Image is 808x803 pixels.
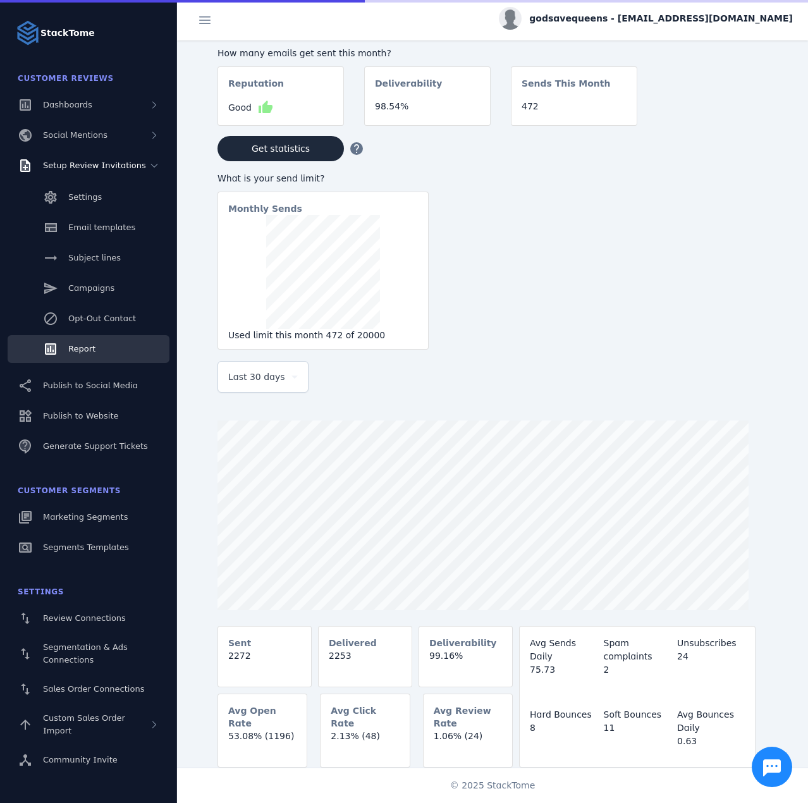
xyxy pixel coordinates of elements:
[450,779,536,792] span: © 2025 StackTome
[677,650,745,663] div: 24
[321,730,409,753] mat-card-content: 2.13% (48)
[329,637,377,649] mat-card-subtitle: Delivered
[18,486,121,495] span: Customer Segments
[18,74,114,83] span: Customer Reviews
[604,721,671,735] div: 11
[40,27,95,40] strong: StackTome
[218,649,311,673] mat-card-content: 2272
[8,274,169,302] a: Campaigns
[228,101,252,114] span: Good
[8,432,169,460] a: Generate Support Tickets
[228,77,284,100] mat-card-subtitle: Reputation
[43,130,107,140] span: Social Mentions
[604,663,671,677] div: 2
[677,735,745,748] div: 0.63
[8,305,169,333] a: Opt-Out Contact
[68,314,136,323] span: Opt-Out Contact
[8,746,169,774] a: Community Invite
[218,730,307,753] mat-card-content: 53.08% (1196)
[43,411,118,420] span: Publish to Website
[228,329,418,342] div: Used limit this month 472 of 20000
[8,503,169,531] a: Marketing Segments
[499,7,522,30] img: profile.jpg
[8,335,169,363] a: Report
[68,223,135,232] span: Email templates
[68,283,114,293] span: Campaigns
[43,441,148,451] span: Generate Support Tickets
[43,755,118,764] span: Community Invite
[677,708,745,735] div: Avg Bounces Daily
[604,637,671,663] div: Spam complaints
[8,402,169,430] a: Publish to Website
[43,381,138,390] span: Publish to Social Media
[18,587,64,596] span: Settings
[43,100,92,109] span: Dashboards
[217,136,344,161] button: Get statistics
[252,144,310,153] span: Get statistics
[677,637,745,650] div: Unsubscribes
[43,161,146,170] span: Setup Review Invitations
[434,704,502,730] mat-card-subtitle: Avg Review Rate
[228,369,285,384] span: Last 30 days
[522,77,610,100] mat-card-subtitle: Sends This Month
[8,372,169,400] a: Publish to Social Media
[8,604,169,632] a: Review Connections
[217,172,429,185] div: What is your send limit?
[68,192,102,202] span: Settings
[530,637,597,663] div: Avg Sends Daily
[68,344,95,353] span: Report
[43,713,125,735] span: Custom Sales Order Import
[217,47,637,60] div: How many emails get sent this month?
[8,183,169,211] a: Settings
[43,684,144,694] span: Sales Order Connections
[424,730,512,753] mat-card-content: 1.06% (24)
[319,649,412,673] mat-card-content: 2253
[8,244,169,272] a: Subject lines
[375,100,480,113] div: 98.54%
[511,100,637,123] mat-card-content: 472
[530,663,597,677] div: 75.73
[499,7,793,30] button: godsavequeens - [EMAIL_ADDRESS][DOMAIN_NAME]
[43,542,129,552] span: Segments Templates
[15,20,40,46] img: Logo image
[8,534,169,561] a: Segments Templates
[8,635,169,673] a: Segmentation & Ads Connections
[530,708,597,721] div: Hard Bounces
[68,253,121,262] span: Subject lines
[530,721,597,735] div: 8
[258,100,273,115] mat-icon: thumb_up
[8,214,169,242] a: Email templates
[529,12,793,25] span: godsavequeens - [EMAIL_ADDRESS][DOMAIN_NAME]
[8,675,169,703] a: Sales Order Connections
[375,77,443,100] mat-card-subtitle: Deliverability
[43,512,128,522] span: Marketing Segments
[419,649,512,673] mat-card-content: 99.16%
[228,704,297,730] mat-card-subtitle: Avg Open Rate
[604,708,671,721] div: Soft Bounces
[228,637,251,649] mat-card-subtitle: Sent
[228,202,302,215] mat-card-subtitle: Monthly Sends
[331,704,399,730] mat-card-subtitle: Avg Click Rate
[43,642,128,665] span: Segmentation & Ads Connections
[43,613,126,623] span: Review Connections
[429,637,497,649] mat-card-subtitle: Deliverability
